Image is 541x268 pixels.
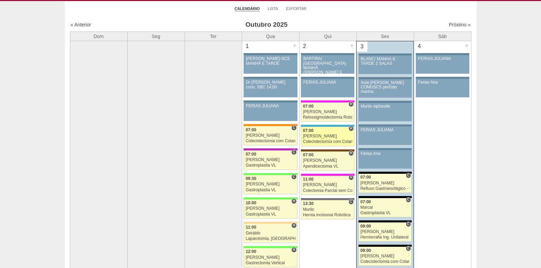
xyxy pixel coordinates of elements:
[244,150,297,170] a: C 07:00 [PERSON_NAME] Gastroplastia VL
[301,77,354,79] div: Key: Aviso
[303,128,314,133] span: 07:00
[358,196,412,198] div: Key: Blanc
[358,148,412,150] div: Key: Aviso
[349,101,354,107] span: Hospital
[361,211,410,215] div: Gastroplastia VL
[71,22,91,27] a: « Anterior
[361,259,410,264] div: Colecistectomia com Colangiografia VL
[301,127,354,146] a: H 07:00 [PERSON_NAME] Colecistectomia com Colangiografia VL
[414,32,471,41] th: Sáb
[303,57,352,84] div: BARTIRA/ [GEOGRAPHIC_DATA] MANHÃ ([PERSON_NAME] E ANA)/ SANTA JOANA -TARDE
[244,53,297,55] div: Key: Aviso
[246,176,256,181] span: 09:30
[358,101,412,103] div: Key: Aviso
[246,139,295,143] div: Colecistectomia com Colangiografia VL
[449,22,470,27] a: Próximo »
[244,248,297,267] a: H 12:00 [PERSON_NAME] Gastrectomia Vertical
[414,41,425,51] div: 4
[244,100,297,102] div: Key: Aviso
[246,127,256,132] span: 07:00
[291,149,296,155] span: Consultório
[246,163,295,168] div: Gastroplastia VL
[301,125,354,127] div: Key: Neomater
[244,197,297,199] div: Key: Brasil
[299,41,310,51] div: 2
[303,134,352,138] div: [PERSON_NAME]
[356,32,414,41] th: Sex
[464,41,470,50] div: +
[246,206,295,211] div: [PERSON_NAME]
[358,56,412,74] a: BLANC/ MANHÃ E TARDE 2 SALAS
[303,213,352,217] div: Hernia incisional Robótica
[244,124,297,126] div: Key: São Luiz - SCS
[303,104,314,109] span: 07:00
[349,150,354,156] span: Hospital
[361,205,410,210] div: Marcal
[185,32,242,41] th: Ter
[303,177,314,182] span: 11:00
[246,188,295,192] div: Gastroplastia VL
[246,236,295,241] div: Laparotomia, [GEOGRAPHIC_DATA], Drenagem, Bridas VL
[246,133,295,138] div: [PERSON_NAME]
[301,149,354,151] div: Key: Santa Joana
[301,200,354,219] a: C 13:30 Murilo Hernia incisional Robótica
[291,247,296,253] span: Hospital
[244,148,297,150] div: Key: Maria Braido
[361,128,410,132] div: FERIAS JULIANA
[349,126,354,131] span: Hospital
[246,261,295,265] div: Gastrectomia Vertical
[361,57,410,66] div: BLANC/ MANHÃ E TARDE 2 SALAS
[406,197,411,203] span: Consultório
[358,220,412,222] div: Key: Blanc
[303,201,314,206] span: 13:30
[244,224,297,243] a: H 11:00 Geraldo Laparotomia, [GEOGRAPHIC_DATA], Drenagem, Bridas VL
[244,173,297,175] div: Key: Brasil
[416,77,469,79] div: Key: Aviso
[358,174,412,193] a: C 07:00 [PERSON_NAME] Refluxo Gastroesofágico - Cirurgia VL
[246,57,295,65] div: [PERSON_NAME]-SCS MANHÃ E TARDE
[246,152,256,157] span: 07:00
[301,79,354,97] a: FERIAS JULIANA
[361,224,371,229] span: 09:00
[406,41,412,50] div: +
[244,126,297,145] a: C 07:00 [PERSON_NAME] Colecistectomia com Colangiografia VL
[268,6,278,11] a: Lista
[299,32,356,41] th: Qui
[301,198,354,200] div: Key: Santa Catarina
[416,79,469,97] a: Ferias Ana
[406,221,411,227] span: Consultório
[244,175,297,194] a: C 09:30 [PERSON_NAME] Gastroplastia VL
[303,139,352,144] div: Colecistectomia com Colangiografia VL
[246,231,295,235] div: Geraldo
[246,182,295,186] div: [PERSON_NAME]
[303,188,352,193] div: Colectomia Parcial sem Colostomia VL
[246,158,295,162] div: [PERSON_NAME]
[244,199,297,219] a: H 10:00 [PERSON_NAME] Gastroplastia VL
[358,150,412,169] a: Ferias Ana
[361,230,410,234] div: [PERSON_NAME]
[127,32,185,41] th: Seg
[358,172,412,174] div: Key: Blanc
[303,80,352,85] div: FERIAS JULIANA
[303,183,352,187] div: [PERSON_NAME]
[291,174,296,180] span: Consultório
[418,80,467,85] div: Ferias Ana
[301,174,354,176] div: Key: Pro Matre
[361,81,410,94] div: Aula [PERSON_NAME] COMUSCS período manha
[242,41,253,51] div: 1
[416,53,469,55] div: Key: Aviso
[303,158,352,163] div: [PERSON_NAME]
[303,207,352,212] div: Murilo
[301,100,354,102] div: Key: Pro Matre
[349,41,355,50] div: +
[358,103,412,121] a: Murilo alphaville
[70,32,127,41] th: Dom
[418,57,467,61] div: FERIAS JULIANA
[235,6,260,11] a: Calendário
[358,198,412,217] a: C 07:00 Marcal Gastroplastia VL
[357,41,367,52] div: 3
[246,104,295,108] div: FERIAS JULIANA
[291,198,296,204] span: Hospital
[358,247,412,266] a: C 09:00 [PERSON_NAME] Colecistectomia com Colangiografia VL
[416,55,469,74] a: FERIAS JULIANA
